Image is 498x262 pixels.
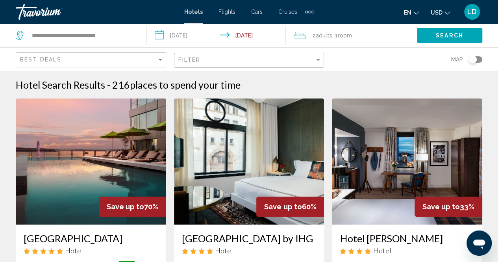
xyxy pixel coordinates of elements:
span: - [107,79,110,91]
a: Cruises [278,9,297,15]
a: Cars [251,9,263,15]
div: 4 star Hotel [340,246,474,255]
div: 60% [256,197,324,217]
div: 5 star Hotel [24,246,158,255]
span: Hotel [65,246,83,255]
span: Save up to [107,203,144,211]
button: Change currency [431,7,450,18]
span: Adults [316,32,332,39]
span: en [404,9,411,16]
button: Toggle map [463,56,482,63]
img: Hotel image [16,98,166,225]
a: [GEOGRAPHIC_DATA] by IHG [182,232,317,244]
button: Filter [174,52,324,69]
span: Hotel [215,246,233,255]
span: Room [338,32,352,39]
a: Hotel [PERSON_NAME] [340,232,474,244]
img: Hotel image [332,98,482,225]
a: Travorium [16,4,176,20]
h2: 216 [112,79,241,91]
span: Save up to [422,203,460,211]
a: [GEOGRAPHIC_DATA] [24,232,158,244]
span: Filter [178,57,201,63]
button: User Menu [462,4,482,20]
img: Hotel image [174,98,324,225]
button: Check-in date: Sep 17, 2025 Check-out date: Sep 20, 2025 [147,24,286,47]
button: Change language [404,7,419,18]
mat-select: Sort by [20,57,164,63]
a: Hotels [184,9,203,15]
h1: Hotel Search Results [16,79,105,91]
span: Save up to [264,203,302,211]
span: LD [467,8,477,16]
iframe: Кнопка запуска окна обмена сообщениями [467,230,492,256]
span: places to spend your time [130,79,241,91]
div: 4 star Hotel [182,246,317,255]
span: Best Deals [20,56,61,63]
button: Search [417,28,482,43]
span: Map [451,54,463,65]
button: Travelers: 2 adults, 0 children [286,24,417,47]
span: Search [436,33,463,39]
button: Extra navigation items [305,6,314,18]
div: 70% [99,197,166,217]
span: USD [431,9,442,16]
span: 2 [313,30,332,41]
a: Flights [218,9,235,15]
span: Hotel [373,246,391,255]
div: 33% [415,197,482,217]
span: , 1 [332,30,352,41]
